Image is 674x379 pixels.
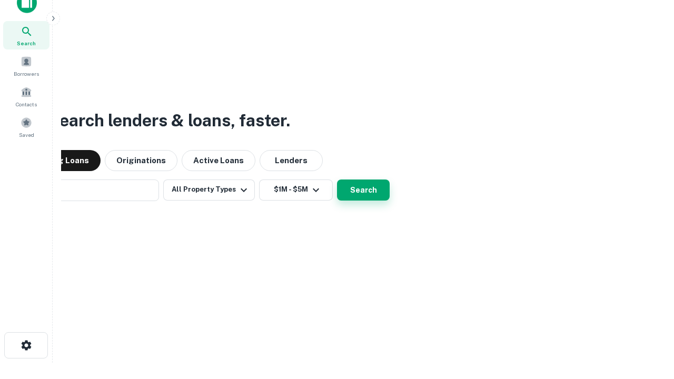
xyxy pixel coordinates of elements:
[260,150,323,171] button: Lenders
[3,52,49,80] a: Borrowers
[3,21,49,49] a: Search
[16,100,37,108] span: Contacts
[163,179,255,201] button: All Property Types
[48,108,290,133] h3: Search lenders & loans, faster.
[19,131,34,139] span: Saved
[337,179,390,201] button: Search
[3,113,49,141] a: Saved
[182,150,255,171] button: Active Loans
[17,39,36,47] span: Search
[621,295,674,345] iframe: Chat Widget
[3,82,49,111] a: Contacts
[14,69,39,78] span: Borrowers
[105,150,177,171] button: Originations
[259,179,333,201] button: $1M - $5M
